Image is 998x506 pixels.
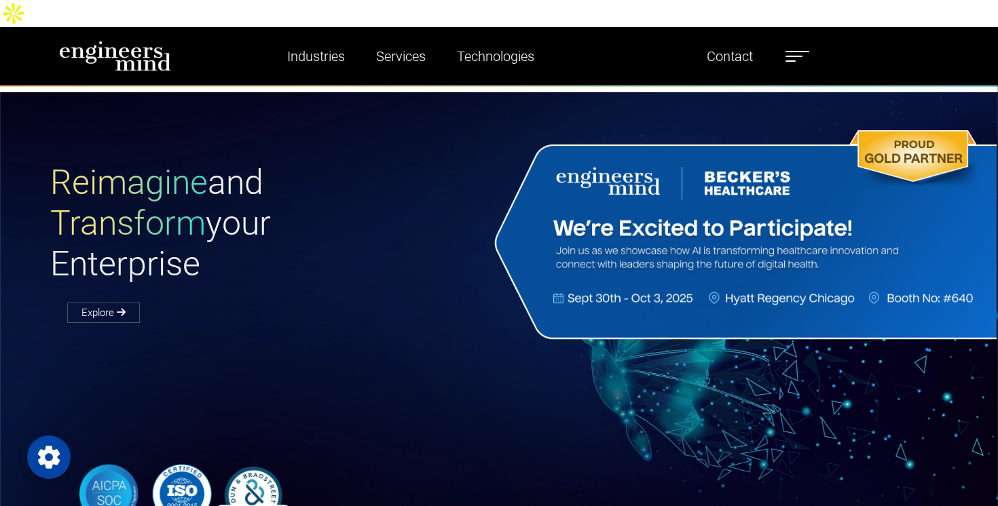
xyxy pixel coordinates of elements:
span: Transform [67,203,223,243]
span: Reimagine [67,163,225,202]
a: Technologies [451,41,540,72]
a: Contact [701,41,758,72]
img: logo [59,41,171,71]
a: Industries [282,41,350,72]
img: Website Banner [489,126,997,343]
h1: and your Enterprise [67,162,499,284]
a: Explore [67,303,140,323]
a: Services [371,41,431,72]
